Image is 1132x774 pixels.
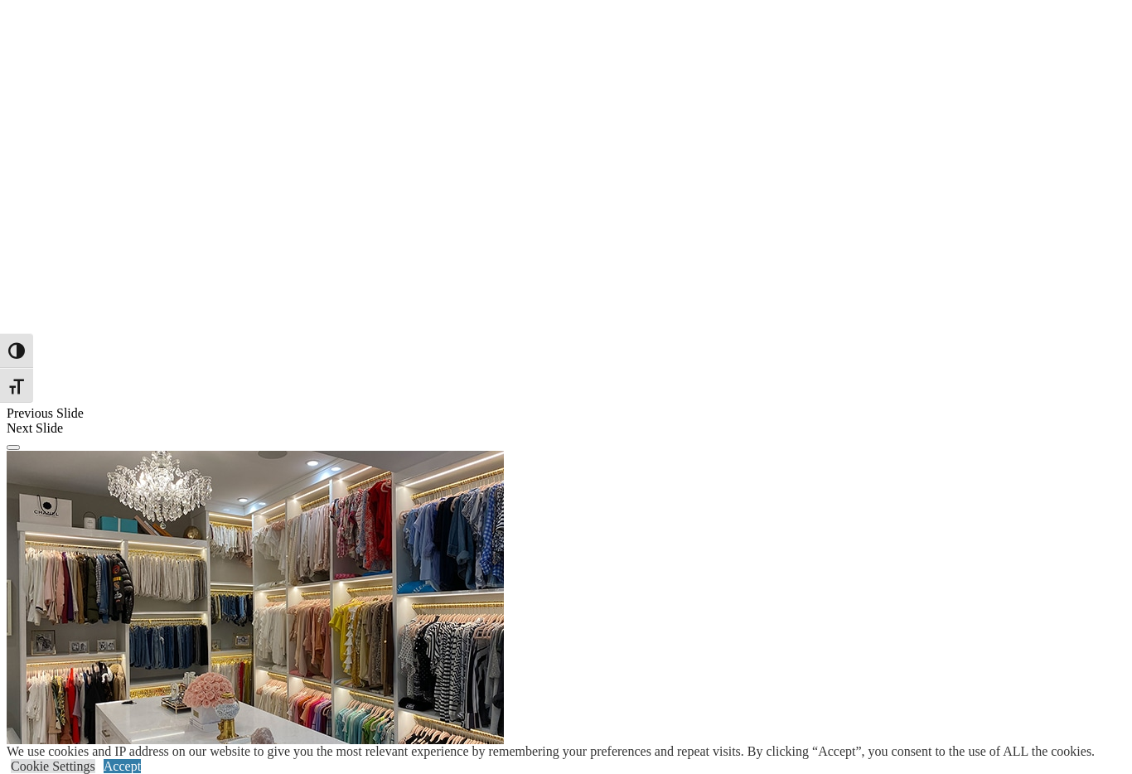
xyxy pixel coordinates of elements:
a: Cookie Settings [11,759,95,773]
div: Previous Slide [7,406,1125,421]
div: We use cookies and IP address on our website to give you the most relevant experience by remember... [7,744,1095,759]
div: Next Slide [7,421,1125,436]
button: Click here to pause slide show [7,445,20,450]
a: Accept [104,759,141,773]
